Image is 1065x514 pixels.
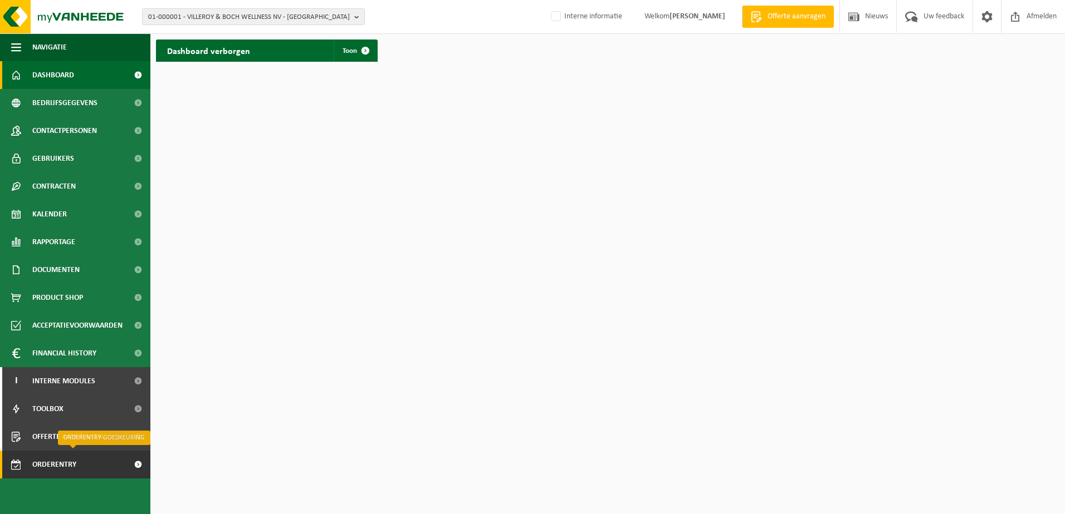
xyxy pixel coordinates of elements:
[156,39,261,61] h2: Dashboard verborgen
[742,6,834,28] a: Offerte aanvragen
[32,117,97,145] span: Contactpersonen
[32,89,97,117] span: Bedrijfsgegevens
[32,61,74,89] span: Dashboard
[549,8,622,25] label: Interne informatie
[32,200,67,228] span: Kalender
[32,145,74,172] span: Gebruikers
[148,9,350,26] span: 01-000001 - VILLEROY & BOCH WELLNESS NV - [GEOGRAPHIC_DATA]
[32,172,76,200] span: Contracten
[32,395,63,423] span: Toolbox
[142,8,365,25] button: 01-000001 - VILLEROY & BOCH WELLNESS NV - [GEOGRAPHIC_DATA]
[32,33,67,61] span: Navigatie
[11,367,21,395] span: I
[32,228,75,256] span: Rapportage
[765,11,828,22] span: Offerte aanvragen
[343,47,357,55] span: Toon
[334,39,377,62] a: Toon
[32,284,83,312] span: Product Shop
[670,12,725,21] strong: [PERSON_NAME]
[32,451,126,478] span: Orderentry Goedkeuring
[32,312,123,339] span: Acceptatievoorwaarden
[32,367,95,395] span: Interne modules
[32,256,80,284] span: Documenten
[32,339,96,367] span: Financial History
[32,423,103,451] span: Offerte aanvragen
